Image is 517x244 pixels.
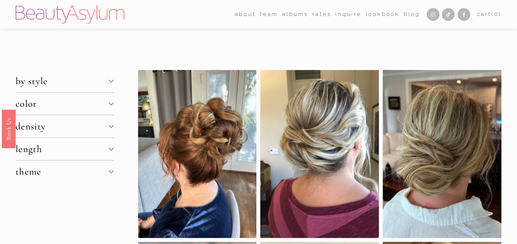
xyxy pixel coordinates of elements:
span: about [235,10,256,19]
a: Inquire [335,9,362,19]
a: Rates [312,9,331,19]
button: by style [16,70,114,92]
button: color [16,93,114,115]
span: 0 [494,11,499,17]
a: Facebook [458,8,470,21]
a: Lookbook [366,9,400,19]
a: Book Us [2,110,16,148]
span: density [16,121,109,132]
span: by style [16,75,109,87]
button: density [16,115,114,138]
span: length [16,143,109,155]
img: Beauty Asylum | Bridal Hair &amp; Makeup Charlotte &amp; Atlanta [16,5,124,24]
button: theme [16,161,114,183]
a: TikTok [442,8,455,21]
span: color [16,98,109,110]
a: albums [282,9,308,19]
button: length [16,138,114,160]
span: ( ) [492,11,501,17]
a: folder dropdown [235,9,256,19]
span: team [260,10,278,19]
a: Instagram [427,8,439,21]
a: folder dropdown [260,9,278,19]
a: Blog [404,9,420,19]
span: theme [16,166,109,178]
a: 0 items in cart [477,10,502,19]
